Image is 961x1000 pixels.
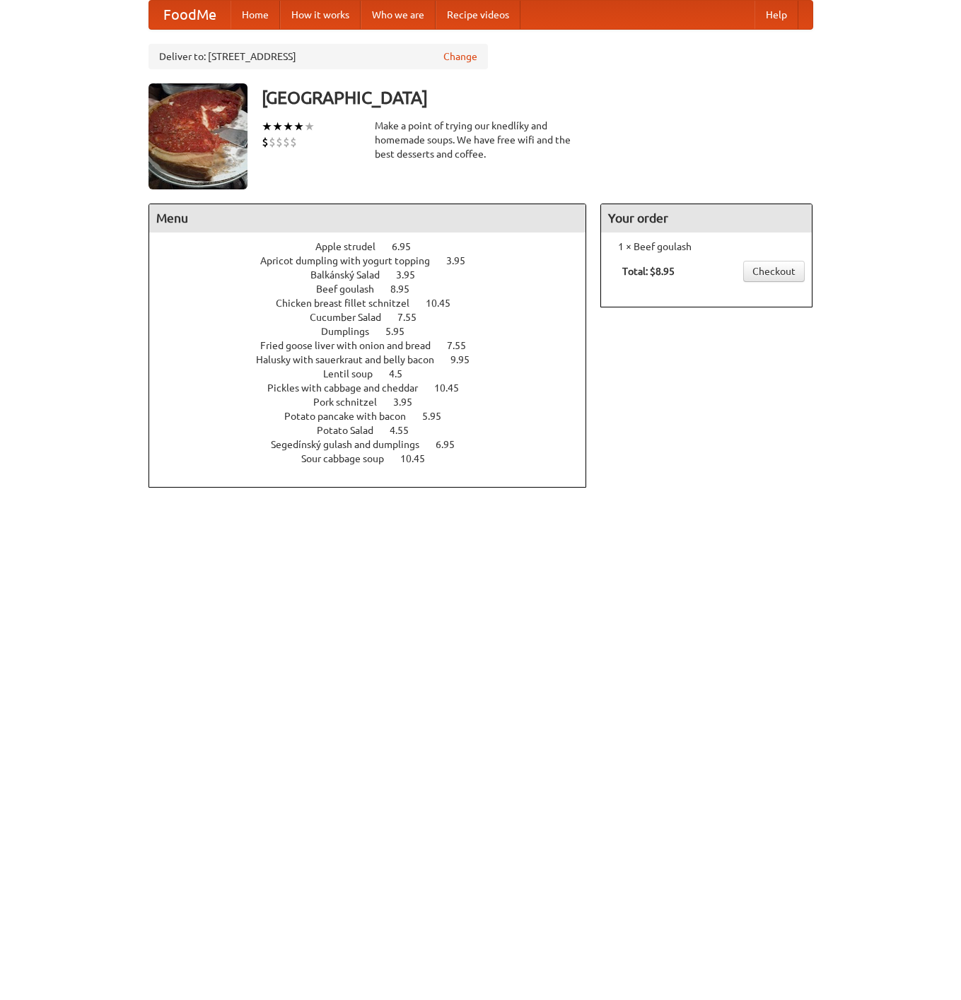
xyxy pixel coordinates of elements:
[447,340,480,351] span: 7.55
[316,283,388,295] span: Beef goulash
[313,396,438,408] a: Pork schnitzel 3.95
[426,298,465,309] span: 10.45
[262,119,272,134] li: ★
[315,241,437,252] a: Apple strudel 6.95
[284,411,467,422] a: Potato pancake with bacon 5.95
[262,83,813,112] h3: [GEOGRAPHIC_DATA]
[276,298,477,309] a: Chicken breast fillet schnitzel 10.45
[743,261,805,282] a: Checkout
[396,269,429,281] span: 3.95
[390,283,424,295] span: 8.95
[755,1,798,29] a: Help
[293,119,304,134] li: ★
[317,425,388,436] span: Potato Salad
[422,411,455,422] span: 5.95
[148,83,247,189] img: angular.jpg
[385,326,419,337] span: 5.95
[601,204,812,233] h4: Your order
[271,439,481,450] a: Segedínský gulash and dumplings 6.95
[392,241,425,252] span: 6.95
[301,453,451,464] a: Sour cabbage soup 10.45
[608,240,805,254] li: 1 × Beef goulash
[148,44,488,69] div: Deliver to: [STREET_ADDRESS]
[290,134,297,150] li: $
[284,411,420,422] span: Potato pancake with bacon
[231,1,280,29] a: Home
[446,255,479,266] span: 3.95
[450,354,484,365] span: 9.95
[310,269,394,281] span: Balkánský Salad
[262,134,269,150] li: $
[260,340,445,351] span: Fried goose liver with onion and bread
[443,49,477,64] a: Change
[316,283,436,295] a: Beef goulash 8.95
[321,326,383,337] span: Dumplings
[323,368,387,380] span: Lentil soup
[256,354,448,365] span: Halusky with sauerkraut and belly bacon
[436,439,469,450] span: 6.95
[313,396,391,408] span: Pork schnitzel
[267,382,485,394] a: Pickles with cabbage and cheddar 10.45
[301,453,398,464] span: Sour cabbage soup
[272,119,283,134] li: ★
[400,453,439,464] span: 10.45
[260,255,444,266] span: Apricot dumpling with yogurt topping
[260,255,491,266] a: Apricot dumpling with yogurt topping 3.95
[390,425,423,436] span: 4.55
[280,1,361,29] a: How it works
[436,1,520,29] a: Recipe videos
[283,119,293,134] li: ★
[434,382,473,394] span: 10.45
[622,266,675,277] b: Total: $8.95
[389,368,417,380] span: 4.5
[315,241,390,252] span: Apple strudel
[321,326,431,337] a: Dumplings 5.95
[276,298,424,309] span: Chicken breast fillet schnitzel
[317,425,435,436] a: Potato Salad 4.55
[260,340,492,351] a: Fried goose liver with onion and bread 7.55
[271,439,433,450] span: Segedínský gulash and dumplings
[269,134,276,150] li: $
[310,269,441,281] a: Balkánský Salad 3.95
[310,312,395,323] span: Cucumber Salad
[276,134,283,150] li: $
[267,382,432,394] span: Pickles with cabbage and cheddar
[149,1,231,29] a: FoodMe
[397,312,431,323] span: 7.55
[393,396,426,408] span: 3.95
[283,134,290,150] li: $
[149,204,586,233] h4: Menu
[323,368,429,380] a: Lentil soup 4.5
[375,119,587,161] div: Make a point of trying our knedlíky and homemade soups. We have free wifi and the best desserts a...
[310,312,443,323] a: Cucumber Salad 7.55
[361,1,436,29] a: Who we are
[256,354,496,365] a: Halusky with sauerkraut and belly bacon 9.95
[304,119,315,134] li: ★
